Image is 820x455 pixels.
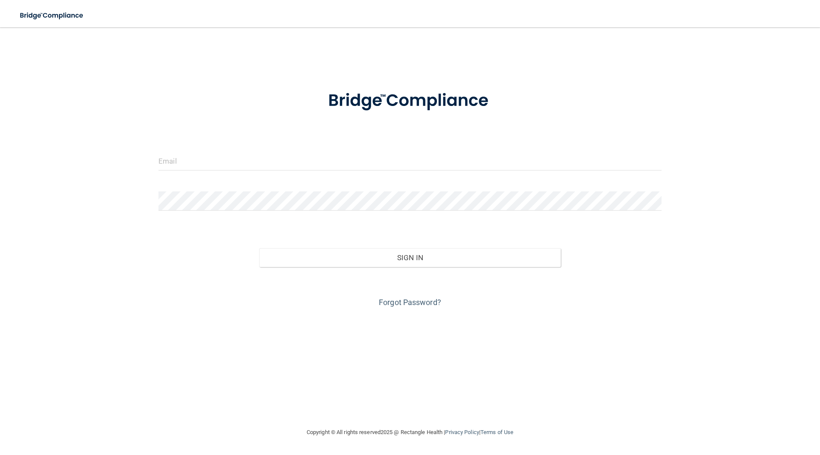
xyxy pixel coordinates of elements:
a: Terms of Use [480,429,513,435]
a: Forgot Password? [379,298,441,307]
div: Copyright © All rights reserved 2025 @ Rectangle Health | | [254,419,566,446]
img: bridge_compliance_login_screen.278c3ca4.svg [310,79,510,123]
a: Privacy Policy [445,429,479,435]
button: Sign In [259,248,561,267]
img: bridge_compliance_login_screen.278c3ca4.svg [13,7,91,24]
input: Email [158,151,662,170]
